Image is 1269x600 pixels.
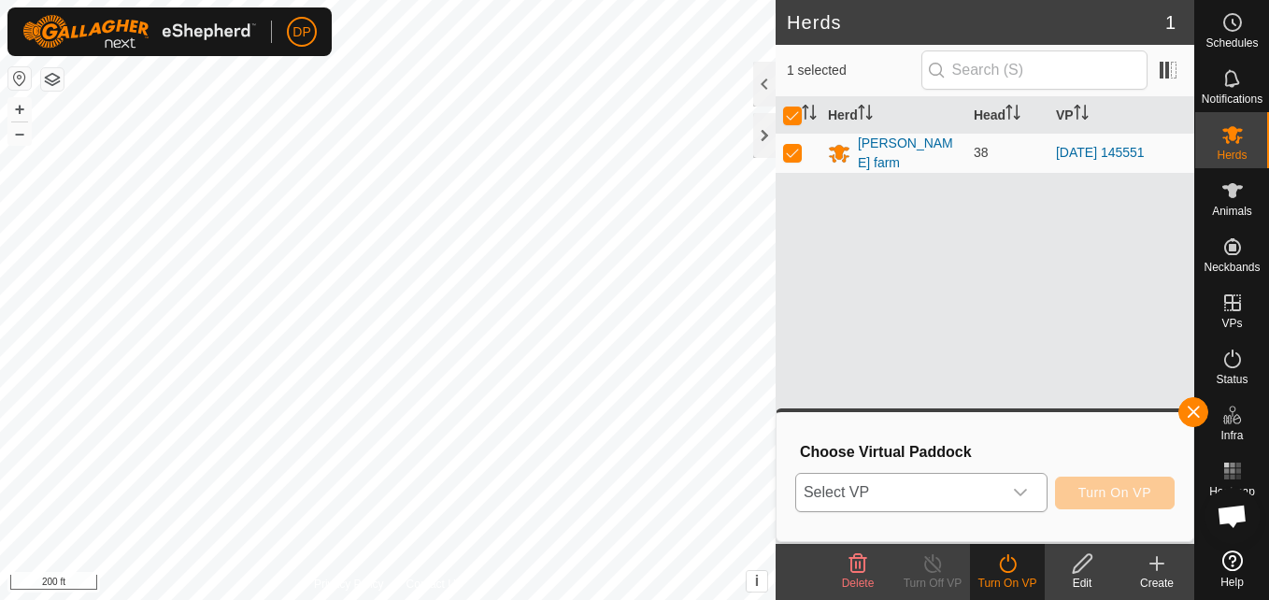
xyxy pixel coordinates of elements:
a: Contact Us [406,576,462,593]
span: Neckbands [1204,262,1260,273]
button: Map Layers [41,68,64,91]
th: VP [1048,97,1194,134]
button: + [8,98,31,121]
span: Select VP [796,474,1002,511]
span: Delete [842,577,875,590]
div: Edit [1045,575,1119,592]
div: dropdown trigger [1002,474,1039,511]
span: Infra [1220,430,1243,441]
p-sorticon: Activate to sort [858,107,873,122]
a: Help [1195,543,1269,595]
h2: Herds [787,11,1165,34]
span: 38 [974,145,989,160]
span: Notifications [1202,93,1262,105]
a: Privacy Policy [314,576,384,593]
span: Schedules [1205,37,1258,49]
span: Animals [1212,206,1252,217]
p-sorticon: Activate to sort [1074,107,1089,122]
span: i [755,573,759,589]
h3: Choose Virtual Paddock [800,443,1175,461]
div: Turn On VP [970,575,1045,592]
button: Reset Map [8,67,31,90]
div: Turn Off VP [895,575,970,592]
a: Open chat [1205,488,1261,544]
span: 1 selected [787,61,921,80]
input: Search (S) [921,50,1148,90]
span: Status [1216,374,1248,385]
button: Turn On VP [1055,477,1175,509]
a: [DATE] 145551 [1056,145,1145,160]
img: Gallagher Logo [22,15,256,49]
div: Create [1119,575,1194,592]
button: – [8,122,31,145]
th: Herd [820,97,966,134]
button: i [747,571,767,592]
span: DP [292,22,310,42]
th: Head [966,97,1048,134]
span: Herds [1217,150,1247,161]
span: 1 [1165,8,1176,36]
div: [PERSON_NAME] farm [858,134,959,173]
span: Help [1220,577,1244,588]
span: VPs [1221,318,1242,329]
p-sorticon: Activate to sort [802,107,817,122]
span: Turn On VP [1078,485,1151,500]
p-sorticon: Activate to sort [1005,107,1020,122]
span: Heatmap [1209,486,1255,497]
